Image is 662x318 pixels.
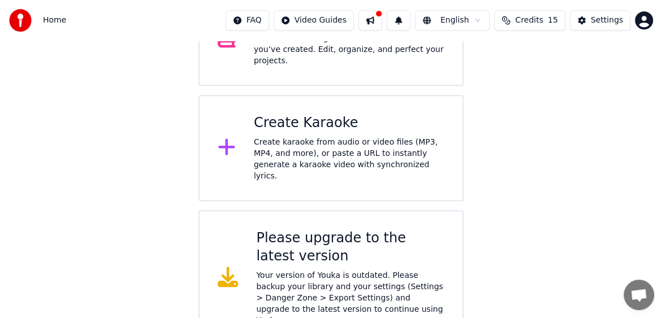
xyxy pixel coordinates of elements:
[624,280,654,310] a: Open chat
[9,9,32,32] img: youka
[570,10,630,31] button: Settings
[254,114,444,132] div: Create Karaoke
[548,15,558,26] span: 15
[254,33,444,67] div: Access and manage all the karaoke tracks you’ve created. Edit, organize, and perfect your projects.
[494,10,565,31] button: Credits15
[43,15,66,26] span: Home
[43,15,66,26] nav: breadcrumb
[274,10,354,31] button: Video Guides
[515,15,543,26] span: Credits
[226,10,269,31] button: FAQ
[591,15,623,26] div: Settings
[256,229,444,265] div: Please upgrade to the latest version
[254,137,444,182] div: Create karaoke from audio or video files (MP3, MP4, and more), or paste a URL to instantly genera...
